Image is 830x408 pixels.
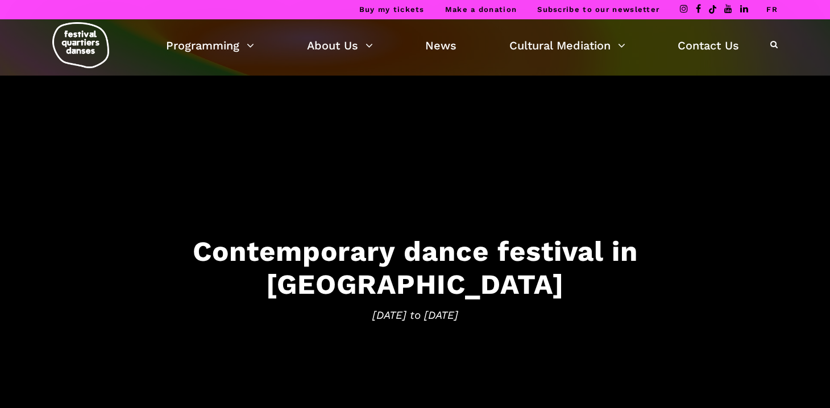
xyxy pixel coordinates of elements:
a: Cultural Mediation [509,36,625,55]
a: Contact Us [678,36,739,55]
a: FR [766,5,778,14]
a: Make a donation [445,5,517,14]
a: Subscribe to our newsletter [537,5,659,14]
h3: Contemporary dance festival in [GEOGRAPHIC_DATA] [63,234,767,301]
a: Buy my tickets [359,5,425,14]
a: News [425,36,457,55]
a: About Us [307,36,373,55]
a: Programming [166,36,254,55]
img: logo-fqd-med [52,22,109,68]
span: [DATE] to [DATE] [63,307,767,324]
